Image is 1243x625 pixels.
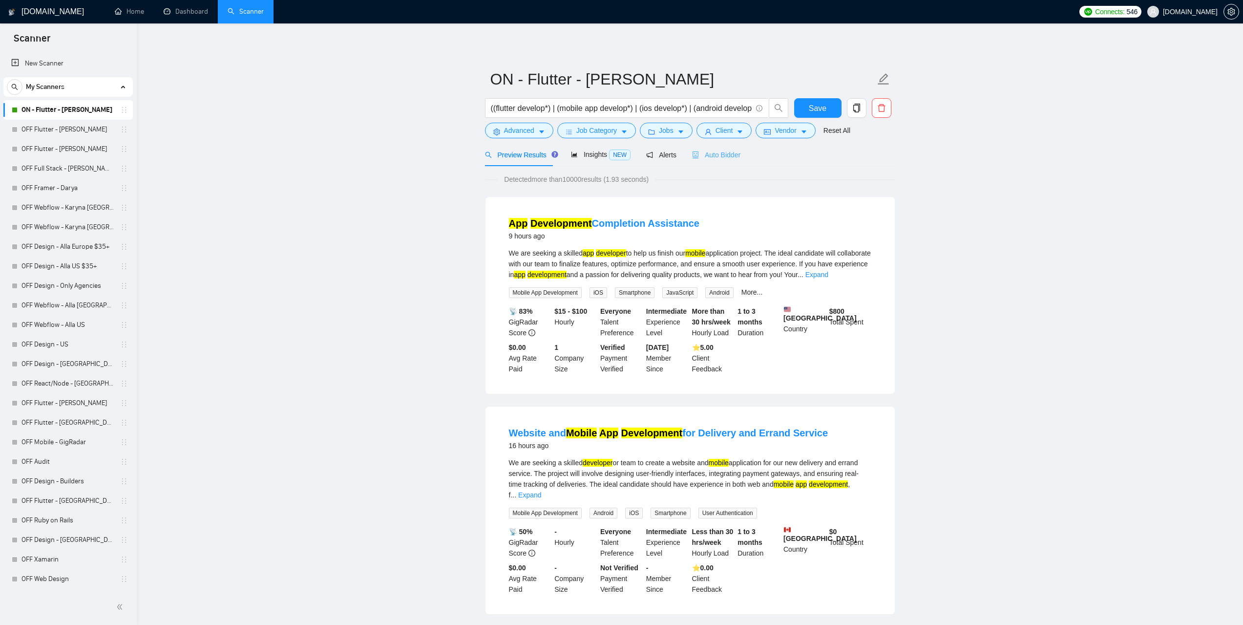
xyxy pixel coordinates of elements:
[690,526,736,559] div: Hourly Load
[21,198,114,217] a: OFF Webflow - Karyna [GEOGRAPHIC_DATA]
[554,528,557,536] b: -
[640,123,693,138] button: folderJobscaret-down
[621,128,628,135] span: caret-down
[507,342,553,374] div: Avg Rate Paid
[784,306,791,313] img: 🇺🇸
[798,271,803,279] span: ...
[552,306,598,338] div: Hourly
[493,128,500,135] span: setting
[847,98,866,118] button: copy
[509,564,526,572] b: $0.00
[120,438,128,446] span: holder
[659,125,674,136] span: Jobs
[528,550,535,557] span: info-circle
[21,315,114,335] a: OFF Webflow - Alla US
[877,73,890,86] span: edit
[805,271,828,279] a: Expand
[507,562,553,595] div: Avg Rate Paid
[736,306,781,338] div: Duration
[1224,8,1239,16] span: setting
[120,536,128,544] span: holder
[571,151,631,158] span: Insights
[692,528,734,546] b: Less than 30 hrs/week
[7,84,22,90] span: search
[827,306,873,338] div: Total Spent
[528,329,535,336] span: info-circle
[644,306,690,338] div: Experience Level
[769,104,788,112] span: search
[615,287,654,298] span: Smartphone
[583,249,594,257] mark: app
[11,54,125,73] a: New Scanner
[1084,8,1092,16] img: upwork-logo.png
[120,223,128,231] span: holder
[692,564,714,572] b: ⭐️ 0.00
[26,77,64,97] span: My Scanners
[737,128,743,135] span: caret-down
[509,440,828,452] div: 16 hours ago
[21,491,114,511] a: OFF Flutter - [GEOGRAPHIC_DATA]
[485,151,555,159] span: Preview Results
[590,287,607,298] span: iOS
[644,526,690,559] div: Experience Level
[756,123,815,138] button: idcardVendorcaret-down
[21,452,114,472] a: OFF Audit
[120,360,128,368] span: holder
[514,271,525,279] mark: app
[598,562,644,595] div: Payment Verified
[737,307,762,326] b: 1 to 3 months
[120,106,128,114] span: holder
[6,31,58,52] span: Scanner
[509,428,828,438] a: Website andMobile App Developmentfor Delivery and Errand Service
[21,296,114,315] a: OFF Webflow - Alla [GEOGRAPHIC_DATA]
[598,306,644,338] div: Talent Preference
[1150,8,1157,15] span: user
[566,428,597,438] mark: Mobile
[21,511,114,530] a: OFF Ruby on Rails
[7,79,22,95] button: search
[557,123,636,138] button: barsJob Categorycaret-down
[554,564,557,572] b: -
[809,480,848,488] mark: development
[120,458,128,466] span: holder
[705,128,712,135] span: user
[120,341,128,348] span: holder
[509,218,699,229] a: App DevelopmentCompletion Assistance
[677,128,684,135] span: caret-down
[120,126,128,133] span: holder
[21,178,114,198] a: OFF Framer - Darya
[646,151,676,159] span: Alerts
[829,528,837,536] b: $ 0
[774,480,794,488] mark: mobile
[120,497,128,505] span: holder
[756,105,762,111] span: info-circle
[590,508,617,518] span: Android
[527,271,567,279] mark: development
[781,306,827,338] div: Country
[764,128,771,135] span: idcard
[696,123,752,138] button: userClientcaret-down
[485,123,553,138] button: settingAdvancedcaret-down
[21,335,114,354] a: OFF Design - US
[21,530,114,550] a: OFF Design - [GEOGRAPHIC_DATA]
[21,393,114,413] a: OFF Flutter - [PERSON_NAME]
[809,102,826,114] span: Save
[625,508,643,518] span: iOS
[120,517,128,524] span: holder
[510,491,516,499] span: ...
[120,477,128,485] span: holder
[550,150,559,159] div: Tooltip anchor
[583,459,613,467] mark: developer
[491,102,752,114] input: Search Freelance Jobs...
[518,491,541,499] a: Expand
[794,98,842,118] button: Save
[554,344,558,351] b: 1
[646,307,687,315] b: Intermediate
[509,218,528,229] mark: App
[509,344,526,351] b: $0.00
[504,125,534,136] span: Advanced
[716,125,733,136] span: Client
[644,342,690,374] div: Member Since
[646,564,649,572] b: -
[646,528,687,536] b: Intermediate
